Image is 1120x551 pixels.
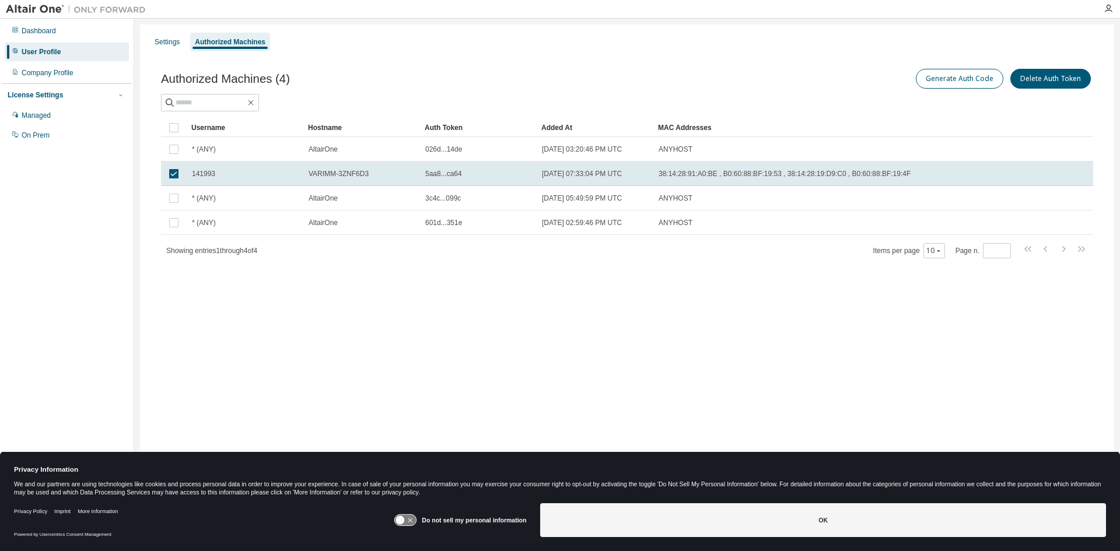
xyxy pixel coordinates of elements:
[425,118,532,137] div: Auth Token
[542,169,622,178] span: [DATE] 07:33:04 PM UTC
[425,218,462,227] span: 601d...351e
[6,3,152,15] img: Altair One
[659,145,692,154] span: ANYHOST
[425,145,462,154] span: 026d...14de
[161,72,290,86] span: Authorized Machines (4)
[22,131,50,140] div: On Prem
[1010,69,1091,89] button: Delete Auth Token
[926,246,942,255] button: 10
[542,145,622,154] span: [DATE] 03:20:46 PM UTC
[155,37,180,47] div: Settings
[192,145,216,154] span: * (ANY)
[659,169,911,178] span: 38:14:28:91:A0:BE , B0:60:88:BF:19:53 , 38:14:28:19:D9:C0 , B0:60:88:BF:19:4F
[22,47,61,57] div: User Profile
[308,118,415,137] div: Hostname
[425,169,462,178] span: 5aa8...ca64
[22,26,56,36] div: Dashboard
[192,218,216,227] span: * (ANY)
[166,247,257,255] span: Showing entries 1 through 4 of 4
[195,37,265,47] div: Authorized Machines
[659,194,692,203] span: ANYHOST
[542,194,622,203] span: [DATE] 05:49:59 PM UTC
[659,218,692,227] span: ANYHOST
[916,69,1003,89] button: Generate Auth Code
[542,218,622,227] span: [DATE] 02:59:46 PM UTC
[309,145,338,154] span: AltairOne
[309,169,369,178] span: VARIMM-3ZNF6D3
[956,243,1011,258] span: Page n.
[192,169,215,178] span: 141993
[309,218,338,227] span: AltairOne
[425,194,461,203] span: 3c4c...099c
[873,243,945,258] span: Items per page
[541,118,649,137] div: Added At
[658,118,971,137] div: MAC Addresses
[8,90,63,100] div: License Settings
[192,194,216,203] span: * (ANY)
[22,111,51,120] div: Managed
[22,68,73,78] div: Company Profile
[191,118,299,137] div: Username
[309,194,338,203] span: AltairOne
